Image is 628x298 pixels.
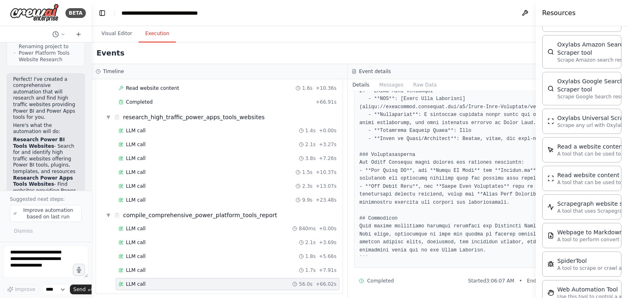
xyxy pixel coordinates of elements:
[527,278,570,284] span: Ended 3:07:03 AM
[13,137,65,149] strong: Research Power BI Tools Websites
[96,7,108,19] button: Hide left sidebar
[95,25,139,42] button: Visual Editor
[126,85,179,91] span: Read website content
[302,85,312,91] span: 1.6s
[299,281,312,287] span: 56.0s
[305,155,316,162] span: 3.8s
[375,79,408,91] button: Messages
[305,267,316,274] span: 1.7s
[18,207,78,220] span: Improve automation based on last run
[367,278,394,284] span: Completed
[103,68,124,75] h3: Timeline
[547,232,554,239] img: SerplyWebpageToMarkdownTool
[319,253,336,260] span: + 5.66s
[316,183,336,189] span: + 13.07s
[106,212,111,218] span: ▼
[319,267,336,274] span: + 7.91s
[3,284,39,295] button: Improve
[299,225,316,232] span: 840ms
[305,127,316,134] span: 1.4s
[302,183,312,189] span: 2.3s
[126,267,146,274] span: LLM call
[359,68,391,75] h3: Event details
[319,239,336,246] span: + 3.69s
[65,8,86,18] div: BETA
[14,228,33,234] span: Dismiss
[13,137,78,175] li: - Search for and identify high traffic websites offering Power BI tools, plugins, templates, and ...
[15,286,35,293] span: Improve
[10,4,59,22] img: Logo
[49,29,69,39] button: Switch to previous chat
[319,127,336,134] span: + 0.00s
[316,281,336,287] span: + 66.02s
[126,197,146,203] span: LLM call
[468,278,514,284] span: Started 3:06:07 AM
[302,197,312,203] span: 9.9s
[319,225,336,232] span: + 0.00s
[126,225,146,232] span: LLM call
[305,141,316,148] span: 2.1s
[19,43,78,63] span: Renaming project to Power Platform Tools Website Research
[10,196,82,202] p: Suggested next steps:
[10,225,37,237] button: Dismiss
[126,281,146,287] span: LLM call
[316,197,336,203] span: + 23.48s
[13,175,78,213] li: - Find websites providing Power Apps components, connectors, templates, and development tools
[547,49,554,55] img: OxylabsAmazonSearchScraperTool
[121,9,213,17] nav: breadcrumb
[13,76,78,121] p: Perfect! I've created a comprehensive automation that will research and find high traffic website...
[319,155,336,162] span: + 7.26s
[408,79,442,91] button: Raw Data
[547,85,554,92] img: OxylabsGoogleSearchScraperTool
[126,127,146,134] span: LLM call
[126,155,146,162] span: LLM call
[305,239,316,246] span: 2.1s
[126,169,146,176] span: LLM call
[123,113,265,121] div: research_high_traffic_power_apps_tools_websites
[123,211,277,219] div: compile_comprehensive_power_platform_tools_report
[547,289,554,296] img: StagehandTool
[547,204,554,210] img: ScrapegraphScrapeTool
[519,278,522,284] span: •
[126,253,146,260] span: LLM call
[547,261,554,267] img: SpiderTool
[316,85,336,91] span: + 10.36s
[126,239,146,246] span: LLM call
[547,118,554,125] img: OxylabsUniversalScraperTool
[126,99,153,105] span: Completed
[547,175,554,182] img: ScrapeWebsiteTool
[13,122,78,135] p: Here's what the automation will do:
[126,183,146,189] span: LLM call
[319,141,336,148] span: + 3.27s
[72,29,85,39] button: Start a new chat
[316,99,336,105] span: + 66.91s
[542,8,576,18] h4: Resources
[13,175,73,187] strong: Research Power Apps Tools Websites
[73,286,85,293] span: Send
[73,264,85,276] button: Click to speak your automation idea
[316,169,336,176] span: + 10.37s
[10,205,82,222] button: Improve automation based on last run
[547,147,554,153] img: ScrapeElementFromWebsiteTool
[302,169,312,176] span: 1.5s
[106,114,111,120] span: ▼
[139,25,176,42] button: Execution
[126,141,146,148] span: LLM call
[305,253,316,260] span: 1.8s
[348,79,375,91] button: Details
[70,285,95,294] button: Send
[96,47,124,59] h2: Events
